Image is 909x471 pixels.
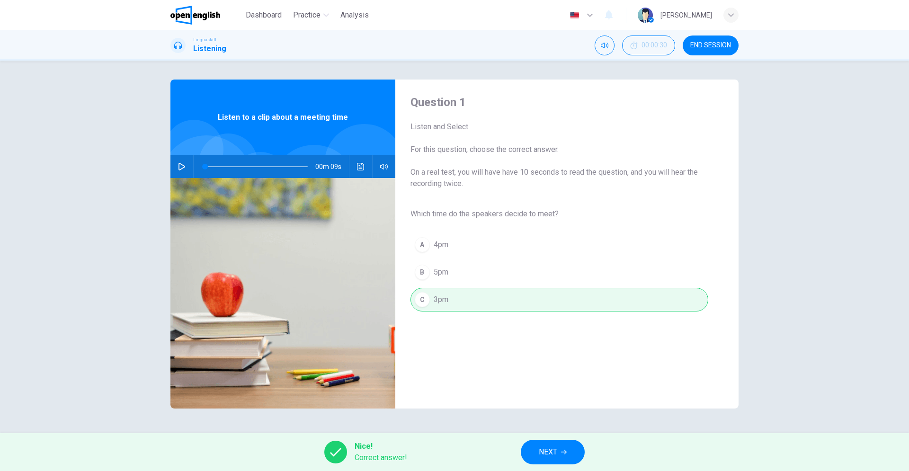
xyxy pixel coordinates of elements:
span: Listen and Select [410,121,708,133]
div: [PERSON_NAME] [660,9,712,21]
span: On a real test, you will have have 10 seconds to read the question, and you will hear the recordi... [410,167,708,189]
button: NEXT [521,440,585,464]
span: Practice [293,9,321,21]
span: Nice! [355,441,407,452]
span: 00m 09s [315,155,349,178]
img: Profile picture [638,8,653,23]
span: Listen to a clip about a meeting time [218,112,348,123]
button: Click to see the audio transcription [353,155,368,178]
span: NEXT [539,445,557,459]
button: END SESSION [683,36,739,55]
button: Analysis [337,7,373,24]
span: Correct answer! [355,452,407,463]
img: OpenEnglish logo [170,6,220,25]
span: For this question, choose the correct answer. [410,144,708,155]
span: END SESSION [690,42,731,49]
div: Mute [595,36,615,55]
span: Dashboard [246,9,282,21]
h1: Listening [193,43,226,54]
span: Linguaskill [193,36,216,43]
h4: Question 1 [410,95,708,110]
span: Analysis [340,9,369,21]
div: Hide [622,36,675,55]
span: 00:00:30 [642,42,667,49]
button: Dashboard [242,7,285,24]
button: 00:00:30 [622,36,675,55]
img: Listen to a clip about a meeting time [170,178,395,409]
span: Which time do the speakers decide to meet? [410,208,708,220]
img: en [569,12,580,19]
button: Practice [289,7,333,24]
a: OpenEnglish logo [170,6,242,25]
